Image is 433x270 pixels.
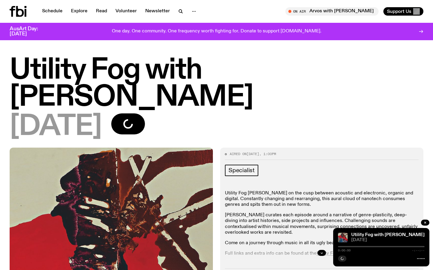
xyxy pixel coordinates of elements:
[10,26,48,37] h3: AusArt Day: [DATE]
[351,232,425,237] a: Utility Fog with [PERSON_NAME]
[225,190,419,208] p: Utility Fog [PERSON_NAME] on the cusp between acoustic and electronic, organic and digital. Const...
[351,238,425,242] span: [DATE]
[259,151,276,156] span: , 1:00pm
[230,151,247,156] span: Aired on
[225,240,419,246] p: Come on a journey through music in all its ugly beauty.
[387,9,411,14] span: Support Us
[229,167,255,174] span: Specialist
[112,29,321,34] p: One day. One community. One frequency worth fighting for. Donate to support [DOMAIN_NAME].
[10,57,423,111] h1: Utility Fog with [PERSON_NAME]
[285,7,379,16] button: On AirArvos with [PERSON_NAME]
[10,113,102,140] span: [DATE]
[412,249,425,252] span: -:--:--
[38,7,66,16] a: Schedule
[142,7,174,16] a: Newsletter
[338,249,351,252] span: 0:00:00
[67,7,91,16] a: Explore
[92,7,111,16] a: Read
[247,151,259,156] span: [DATE]
[112,7,140,16] a: Volunteer
[225,212,419,235] p: [PERSON_NAME] curates each episode around a narrative of genre-plasticity, deep-diving into artis...
[338,233,348,242] img: Cover to Mikoo's album It Floats
[225,165,258,176] a: Specialist
[383,7,423,16] button: Support Us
